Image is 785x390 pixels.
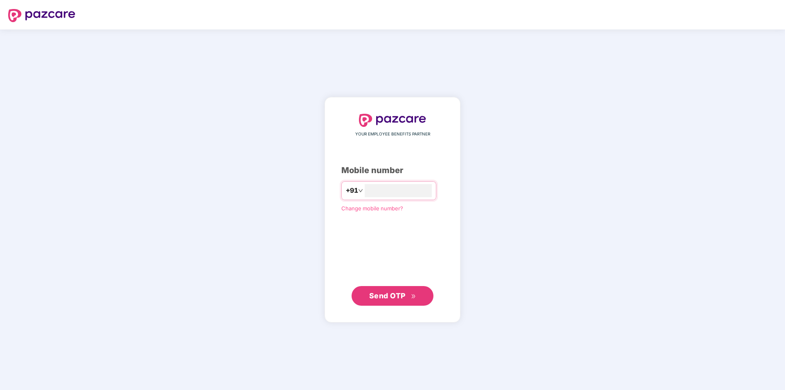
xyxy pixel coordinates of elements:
[369,291,406,300] span: Send OTP
[355,131,430,138] span: YOUR EMPLOYEE BENEFITS PARTNER
[352,286,433,306] button: Send OTPdouble-right
[341,205,403,212] a: Change mobile number?
[411,294,416,299] span: double-right
[359,114,426,127] img: logo
[8,9,75,22] img: logo
[341,164,444,177] div: Mobile number
[346,185,358,196] span: +91
[358,188,363,193] span: down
